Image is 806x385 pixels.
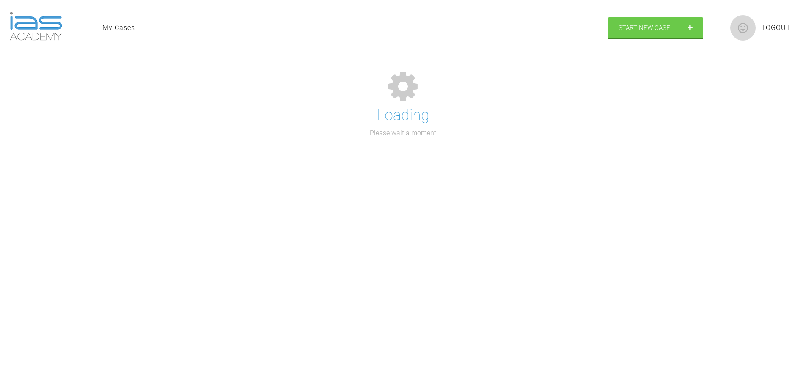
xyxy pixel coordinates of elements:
span: Start New Case [619,24,670,32]
a: Logout [762,22,791,33]
img: logo-light.3e3ef733.png [10,12,62,41]
a: My Cases [102,22,135,33]
img: profile.png [730,15,756,41]
p: Please wait a moment [370,128,436,139]
h1: Loading [377,103,429,128]
a: Start New Case [608,17,703,38]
